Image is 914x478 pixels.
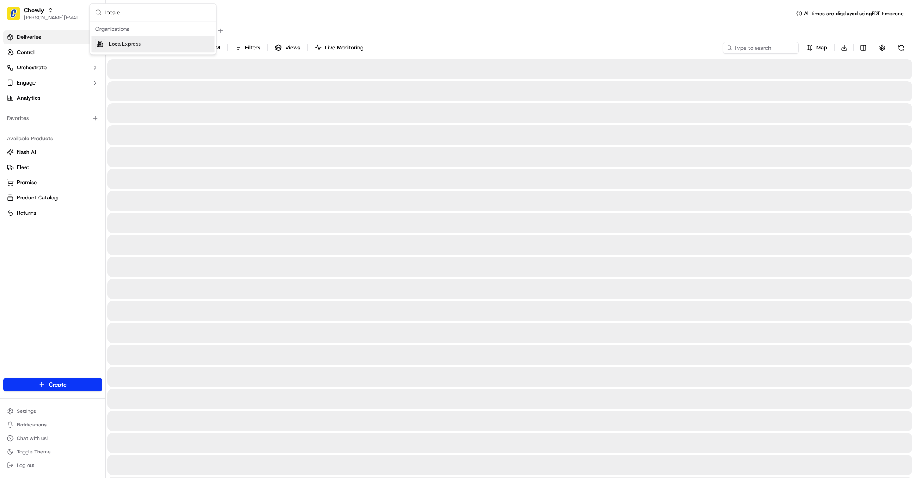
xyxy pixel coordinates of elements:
img: Chowly [7,7,20,20]
button: Chat with us! [3,432,102,444]
button: Settings [3,405,102,417]
span: Pylon [84,143,102,149]
button: Views [271,42,304,54]
button: [PERSON_NAME][EMAIL_ADDRESS][DOMAIN_NAME] [24,14,84,21]
span: All times are displayed using EDT timezone [804,10,904,17]
span: Knowledge Base [17,122,65,131]
button: Promise [3,176,102,189]
span: Settings [17,408,36,415]
a: Deliveries [3,30,102,44]
p: Welcome 👋 [8,33,154,47]
button: Engage [3,76,102,90]
button: Chowly [24,6,44,14]
span: Engage [17,79,36,87]
a: 📗Knowledge Base [5,119,68,134]
a: Product Catalog [7,194,99,202]
div: 💻 [72,123,78,130]
span: Control [17,49,35,56]
div: We're available if you need us! [29,89,107,96]
span: Analytics [17,94,40,102]
button: Nash AI [3,145,102,159]
button: Start new chat [144,83,154,93]
span: Create [49,380,67,389]
input: Search... [105,4,211,21]
span: Orchestrate [17,64,47,71]
span: Views [285,44,300,52]
a: Analytics [3,91,102,105]
div: Start new chat [29,80,139,89]
div: 📗 [8,123,15,130]
span: Chat with us! [17,435,48,442]
button: Control [3,46,102,59]
span: Promise [17,179,37,186]
span: Map [816,44,827,52]
button: Toggle Theme [3,446,102,458]
span: Nash AI [17,148,36,156]
span: Fleet [17,164,29,171]
a: Promise [7,179,99,186]
div: Available Products [3,132,102,145]
span: Filters [245,44,260,52]
a: Powered byPylon [60,142,102,149]
button: Fleet [3,161,102,174]
span: LocalExpress [109,40,141,48]
button: Orchestrate [3,61,102,74]
input: Got a question? Start typing here... [22,54,152,63]
button: ChowlyChowly[PERSON_NAME][EMAIL_ADDRESS][DOMAIN_NAME] [3,3,88,24]
button: Create [3,378,102,391]
span: Log out [17,462,34,469]
a: Fleet [7,164,99,171]
button: Filters [231,42,264,54]
img: 1736555255976-a54dd68f-1ca7-489b-9aae-adbdc363a1c4 [8,80,24,96]
button: Notifications [3,419,102,431]
button: Live Monitoring [311,42,367,54]
img: Nash [8,8,25,25]
div: Suggestions [90,21,216,54]
a: Returns [7,209,99,217]
button: Map [802,42,831,54]
div: Favorites [3,112,102,125]
span: Live Monitoring [325,44,363,52]
button: Returns [3,206,102,220]
span: Deliveries [17,33,41,41]
button: Log out [3,459,102,471]
div: Organizations [92,23,215,36]
a: 💻API Documentation [68,119,139,134]
span: Product Catalog [17,194,58,202]
span: Returns [17,209,36,217]
span: API Documentation [80,122,136,131]
input: Type to search [723,42,799,54]
button: Product Catalog [3,191,102,205]
button: Refresh [895,42,907,54]
a: Nash AI [7,148,99,156]
span: Toggle Theme [17,448,51,455]
span: Notifications [17,421,47,428]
